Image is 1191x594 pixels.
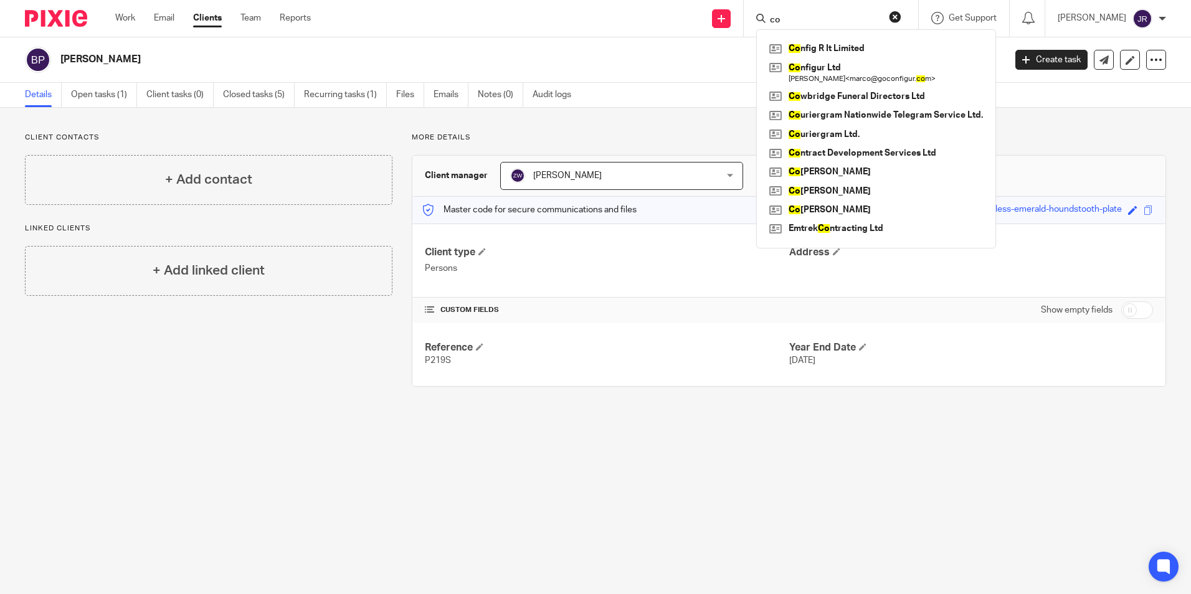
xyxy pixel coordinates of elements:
a: Closed tasks (5) [223,83,295,107]
h4: Year End Date [789,341,1153,354]
h4: Client type [425,246,789,259]
h4: + Add contact [165,170,252,189]
a: Recurring tasks (1) [304,83,387,107]
h2: [PERSON_NAME] [60,53,809,66]
h4: Address [789,246,1153,259]
a: Files [396,83,424,107]
p: Persons [425,262,789,275]
a: Open tasks (1) [71,83,137,107]
input: Search [769,15,881,26]
img: Pixie [25,10,87,27]
a: Client tasks (0) [146,83,214,107]
img: svg%3E [510,168,525,183]
a: Audit logs [533,83,581,107]
img: svg%3E [1132,9,1152,29]
span: P219S [425,356,451,365]
a: Work [115,12,135,24]
p: Master code for secure communications and files [422,204,637,216]
p: Linked clients [25,224,392,233]
a: Clients [193,12,222,24]
button: Clear [889,11,901,23]
h4: + Add linked client [153,261,265,280]
a: Create task [1015,50,1088,70]
a: Email [154,12,174,24]
label: Show empty fields [1041,304,1113,316]
h3: Client manager [425,169,488,182]
a: Details [25,83,62,107]
a: Emails [434,83,468,107]
p: More details [412,133,1166,143]
span: [PERSON_NAME] [533,171,602,180]
h4: CUSTOM FIELDS [425,305,789,315]
a: Team [240,12,261,24]
a: Reports [280,12,311,24]
p: Client contacts [25,133,392,143]
h4: Reference [425,341,789,354]
div: wireless-emerald-houndstooth-plate [979,203,1122,217]
p: [PERSON_NAME] [1058,12,1126,24]
span: Get Support [949,14,997,22]
img: svg%3E [25,47,51,73]
span: [DATE] [789,356,815,365]
a: Notes (0) [478,83,523,107]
